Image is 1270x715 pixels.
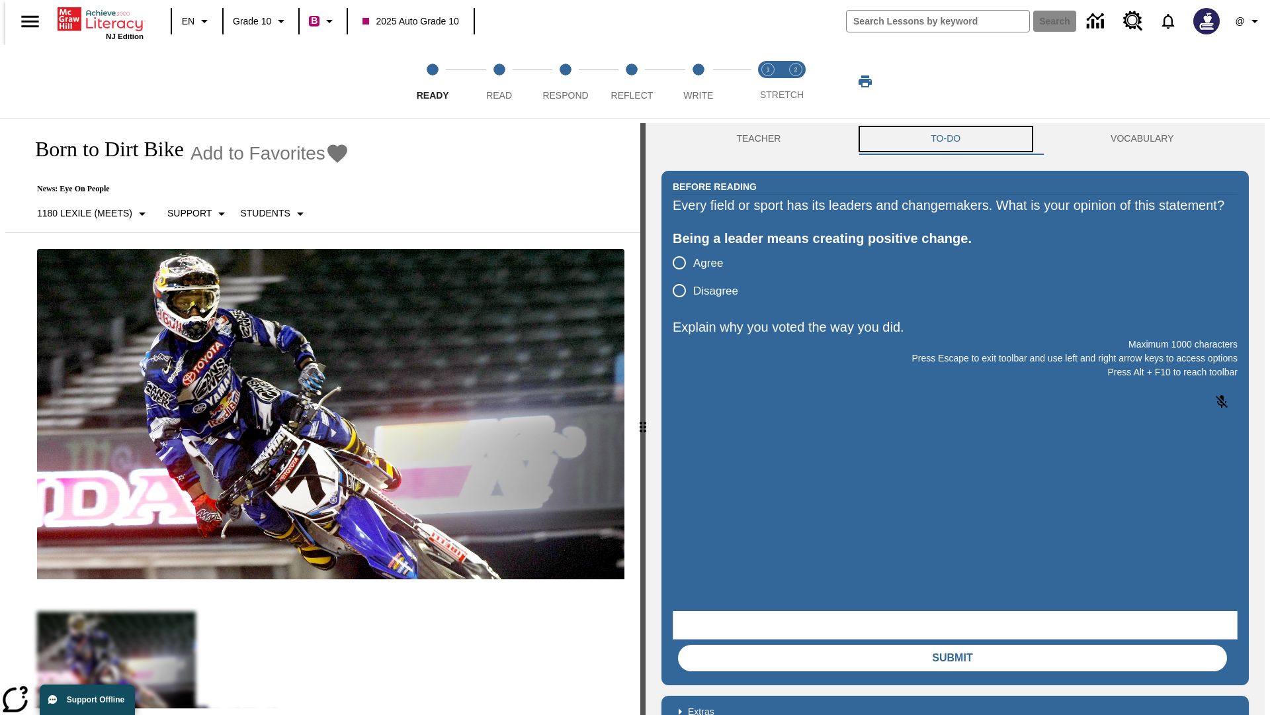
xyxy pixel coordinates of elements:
p: Explain why you voted the way you did. [673,316,1238,338]
img: Motocross racer James Stewart flies through the air on his dirt bike. [37,249,624,580]
button: Stretch Respond step 2 of 2 [777,45,815,118]
span: Write [683,90,713,101]
span: Add to Favorites [190,143,325,164]
button: Respond step 3 of 5 [527,45,604,118]
div: Home [58,5,144,40]
button: VOCABULARY [1036,123,1249,155]
div: Every field or sport has its leaders and changemakers. What is your opinion of this statement? [673,195,1238,216]
span: NJ Edition [106,32,144,40]
span: STRETCH [760,89,804,100]
p: 1180 Lexile (Meets) [37,207,132,220]
h2: Before Reading [673,179,757,194]
button: Open side menu [11,2,50,41]
p: Students [240,207,290,220]
span: Agree [693,255,723,272]
button: Ready step 1 of 5 [394,45,471,118]
div: reading [5,123,640,708]
p: Press Escape to exit toolbar and use left and right arrow keys to access options [673,352,1238,365]
button: Reflect step 4 of 5 [593,45,670,118]
span: Read [486,90,512,101]
span: Disagree [693,283,738,300]
div: activity [646,123,1265,715]
button: Stretch Read step 1 of 2 [749,45,787,118]
button: Write step 5 of 5 [660,45,737,118]
button: Profile/Settings [1228,9,1270,33]
span: Ready [417,90,449,101]
button: Click to activate and allow voice recognition [1206,386,1238,418]
button: Boost Class color is violet red. Change class color [304,9,343,33]
div: Press Enter or Spacebar and then press right and left arrow keys to move the slider [640,123,646,715]
button: Add to Favorites - Born to Dirt Bike [190,142,349,165]
img: Avatar [1193,8,1220,34]
button: TO-DO [856,123,1036,155]
p: News: Eye On People [21,184,349,194]
span: Grade 10 [233,15,271,28]
span: @ [1235,15,1244,28]
a: Notifications [1151,4,1185,38]
span: 2025 Auto Grade 10 [362,15,458,28]
div: poll [673,249,749,305]
a: Resource Center, Will open in new tab [1115,3,1151,39]
button: Print [844,70,886,93]
button: Support Offline [40,685,135,715]
div: Being a leader means creating positive change. [673,228,1238,249]
button: Read step 2 of 5 [460,45,537,118]
text: 2 [794,66,797,73]
button: Language: EN, Select a language [176,9,218,33]
p: Support [167,207,212,220]
input: search field [847,11,1029,32]
button: Scaffolds, Support [162,202,235,226]
button: Select Lexile, 1180 Lexile (Meets) [32,202,155,226]
body: Explain why you voted the way you did. Maximum 1000 characters Press Alt + F10 to reach toolbar P... [5,11,193,23]
span: Support Offline [67,695,124,704]
button: Grade: Grade 10, Select a grade [228,9,294,33]
span: B [311,13,317,29]
button: Submit [678,645,1227,671]
h1: Born to Dirt Bike [21,137,184,162]
span: EN [182,15,194,28]
span: Respond [542,90,588,101]
button: Select a new avatar [1185,4,1228,38]
span: Reflect [611,90,654,101]
button: Select Student [235,202,313,226]
div: Instructional Panel Tabs [661,123,1249,155]
a: Data Center [1079,3,1115,40]
p: Press Alt + F10 to reach toolbar [673,365,1238,379]
p: Maximum 1000 characters [673,338,1238,352]
button: Teacher [661,123,856,155]
text: 1 [766,66,769,73]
